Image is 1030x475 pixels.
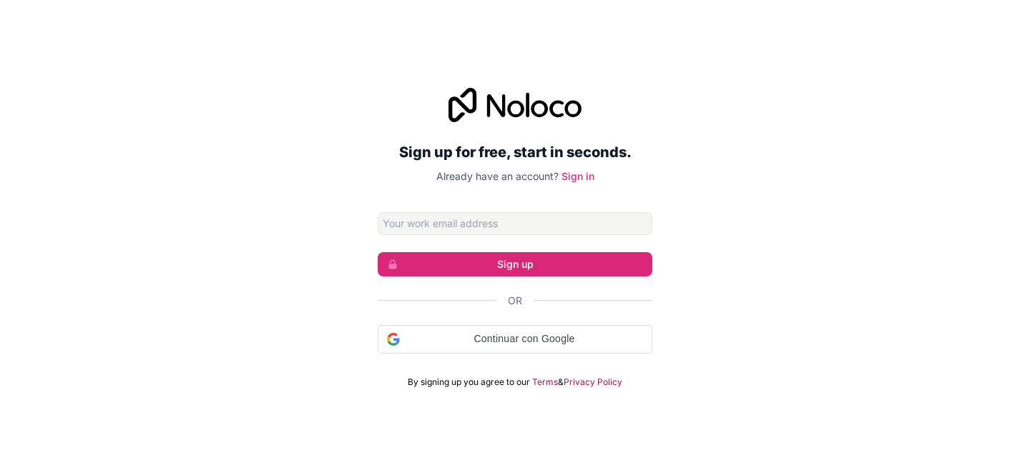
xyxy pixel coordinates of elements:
[564,376,622,388] a: Privacy Policy
[561,170,594,182] a: Sign in
[378,252,652,276] button: Sign up
[436,170,559,182] span: Already have an account?
[378,139,652,165] h2: Sign up for free, start in seconds.
[406,331,643,346] span: Continuar con Google
[378,325,652,354] div: Continuar con Google
[508,294,522,308] span: Or
[558,376,564,388] span: &
[408,376,530,388] span: By signing up you agree to our
[532,376,558,388] a: Terms
[378,212,652,235] input: Email address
